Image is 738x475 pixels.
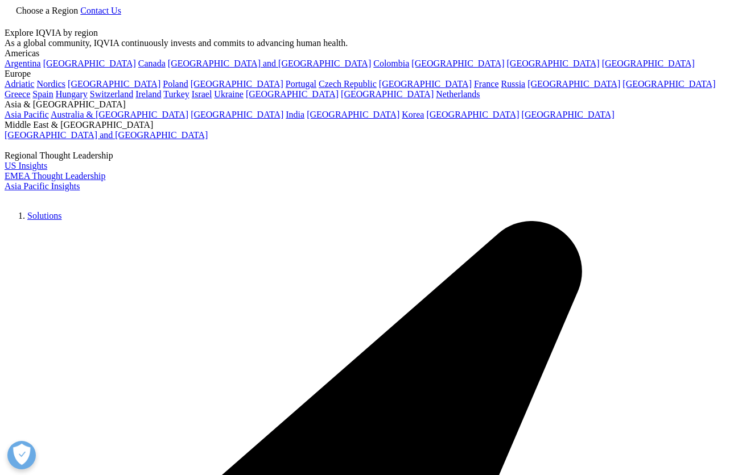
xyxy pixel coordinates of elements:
a: Israel [192,89,212,99]
a: [GEOGRAPHIC_DATA] [191,110,283,119]
a: [GEOGRAPHIC_DATA] [527,79,620,89]
div: Asia & [GEOGRAPHIC_DATA] [5,99,733,110]
a: France [474,79,499,89]
a: Australia & [GEOGRAPHIC_DATA] [51,110,188,119]
div: Explore IQVIA by region [5,28,733,38]
div: Middle East & [GEOGRAPHIC_DATA] [5,120,733,130]
a: [GEOGRAPHIC_DATA] [307,110,399,119]
a: Asia Pacific [5,110,49,119]
a: Russia [501,79,526,89]
a: [GEOGRAPHIC_DATA] [602,59,695,68]
a: Czech Republic [319,79,377,89]
img: IQVIA Healthcare Information Technology and Pharma Clinical Research Company [5,191,96,208]
a: Greece [5,89,30,99]
a: Colombia [373,59,409,68]
div: Americas [5,48,733,59]
a: Contact Us [80,6,121,15]
a: [GEOGRAPHIC_DATA] [507,59,600,68]
a: [GEOGRAPHIC_DATA] [191,79,283,89]
a: Switzerland [90,89,133,99]
a: [GEOGRAPHIC_DATA] [426,110,519,119]
a: [GEOGRAPHIC_DATA] and [GEOGRAPHIC_DATA] [168,59,371,68]
a: US Insights [5,161,47,170]
a: [GEOGRAPHIC_DATA] [246,89,339,99]
a: Argentina [5,59,41,68]
a: Spain [32,89,53,99]
a: Netherlands [436,89,480,99]
a: Turkey [163,89,189,99]
a: [GEOGRAPHIC_DATA] [379,79,472,89]
a: Ukraine [214,89,244,99]
a: India [286,110,304,119]
a: [GEOGRAPHIC_DATA] and [GEOGRAPHIC_DATA] [5,130,208,140]
a: Korea [402,110,424,119]
a: [GEOGRAPHIC_DATA] [68,79,160,89]
a: [GEOGRAPHIC_DATA] [411,59,504,68]
a: [GEOGRAPHIC_DATA] [522,110,615,119]
a: EMEA Thought Leadership [5,171,105,181]
a: Canada [138,59,166,68]
a: [GEOGRAPHIC_DATA] [341,89,434,99]
button: Open Preferences [7,441,36,469]
a: Solutions [27,219,61,229]
a: Hungary [56,89,88,99]
a: Portugal [286,79,316,89]
a: [GEOGRAPHIC_DATA] [43,59,136,68]
a: [GEOGRAPHIC_DATA] [622,79,715,89]
a: Asia Pacific Insights [5,181,80,191]
a: Adriatic [5,79,34,89]
a: Ireland [135,89,161,99]
div: Europe [5,69,733,79]
div: As a global community, IQVIA continuously invests and commits to advancing human health. [5,38,733,48]
div: Regional Thought Leadership [5,151,733,161]
a: Nordics [36,79,65,89]
a: Poland [163,79,188,89]
span: Choose a Region [16,6,78,15]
